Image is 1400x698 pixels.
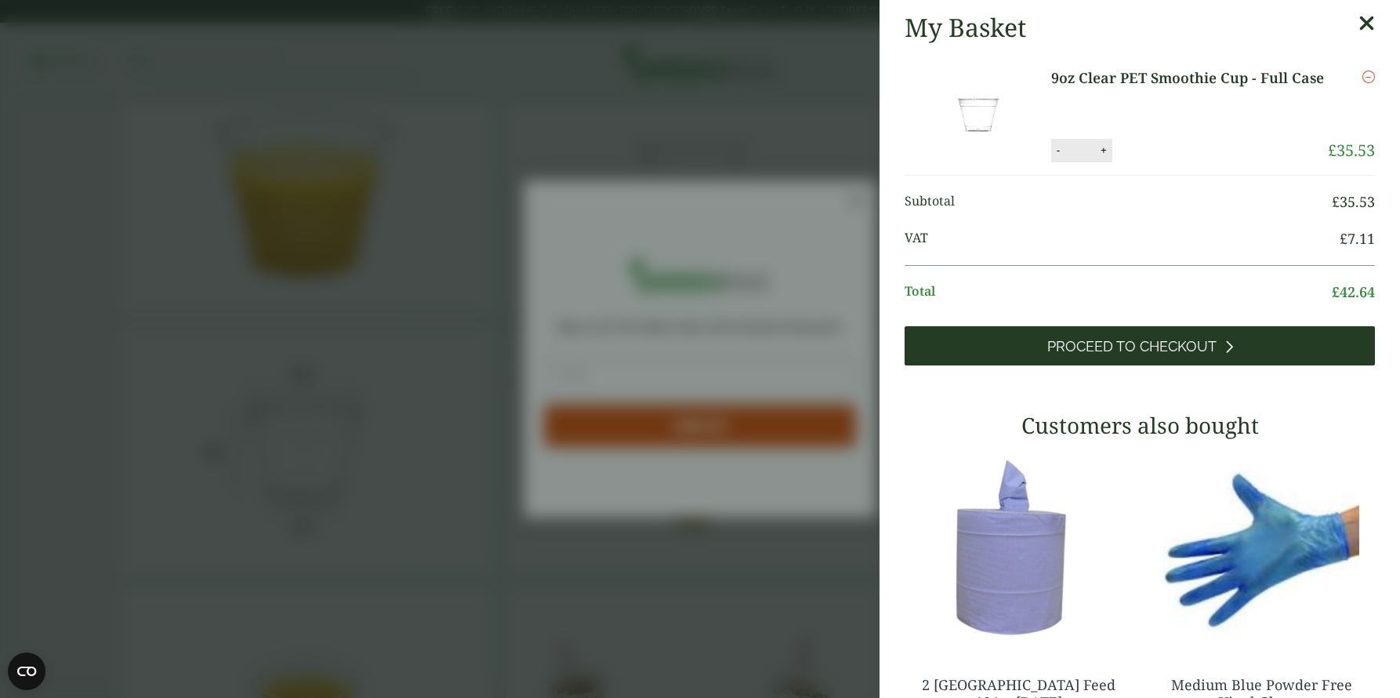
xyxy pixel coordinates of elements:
h3: Customers also bought [905,413,1375,439]
span: VAT [905,228,1340,249]
bdi: 35.53 [1332,192,1375,211]
a: 9oz Clear PET Smoothie Cup - Full Case [1051,67,1326,89]
h2: My Basket [905,13,1026,42]
span: £ [1328,140,1337,161]
span: £ [1332,282,1340,301]
button: + [1096,144,1112,157]
bdi: 42.64 [1332,282,1375,301]
a: Remove this item [1362,67,1375,86]
span: Subtotal [905,191,1332,213]
span: Total [905,282,1332,303]
a: Proceed to Checkout [905,326,1375,365]
img: 9oz Clear PET Smoothie Cup-Full Case of-0 [908,67,1049,162]
img: 3630017-2-Ply-Blue-Centre-Feed-104m [905,449,1132,645]
bdi: 35.53 [1328,140,1375,161]
bdi: 7.11 [1340,229,1375,248]
img: 4130015J-Blue-Vinyl-Powder-Free-Gloves-Medium [1148,449,1375,645]
span: £ [1340,229,1347,248]
button: Open CMP widget [8,653,45,690]
button: - [1052,144,1065,157]
span: £ [1332,192,1340,211]
span: Proceed to Checkout [1047,338,1217,355]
